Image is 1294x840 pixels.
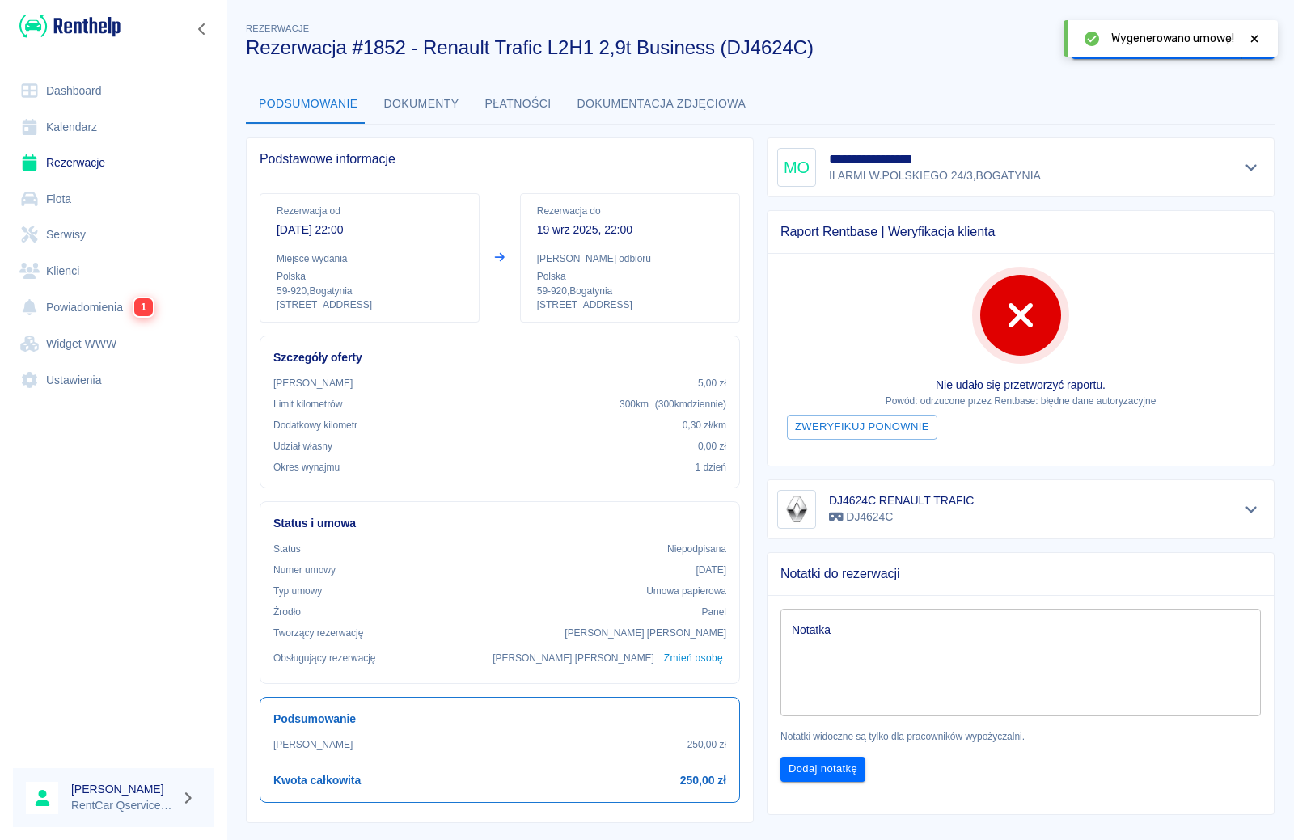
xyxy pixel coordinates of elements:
h6: Status i umowa [273,515,726,532]
h6: 250,00 zł [680,772,726,789]
p: Obsługujący rezerwację [273,651,376,665]
span: 1 [134,298,153,316]
a: Powiadomienia1 [13,289,214,326]
p: 0,30 zł /km [683,418,726,433]
p: [STREET_ADDRESS] [277,298,463,312]
p: [STREET_ADDRESS] [537,298,723,312]
p: Niepodpisana [667,542,726,556]
img: Renthelp logo [19,13,121,40]
span: Rezerwacje [246,23,309,33]
a: Flota [13,181,214,217]
button: Pokaż szczegóły [1238,156,1265,179]
p: Status [273,542,301,556]
button: Płatności [472,85,565,124]
h6: [PERSON_NAME] [71,781,175,797]
button: Dokumenty [371,85,472,124]
p: Rezerwacja od [277,204,463,218]
a: Rezerwacje [13,145,214,181]
p: Umowa papierowa [646,584,726,598]
p: [PERSON_NAME] [PERSON_NAME] [565,626,726,640]
h6: Szczegóły oferty [273,349,726,366]
a: Ustawienia [13,362,214,399]
p: Numer umowy [273,563,336,577]
a: Dashboard [13,73,214,109]
a: Widget WWW [13,326,214,362]
p: [PERSON_NAME] [273,376,353,390]
p: 5,00 zł [698,376,726,390]
p: 1 dzień [696,460,726,475]
p: 300 km [620,397,726,412]
h6: Podsumowanie [273,711,726,728]
p: Dodatkowy kilometr [273,418,357,433]
button: Zwiń nawigację [190,19,214,40]
span: Notatki do rezerwacji [780,566,1261,582]
span: ( 300 km dziennie ) [655,399,726,410]
img: Image [780,493,813,526]
p: 59-920 , Bogatynia [537,284,723,298]
p: Notatki widoczne są tylko dla pracowników wypożyczalni. [780,729,1261,744]
p: Rezerwacja do [537,204,723,218]
div: MO [777,148,816,187]
span: Wygenerowano umowę! [1111,30,1234,47]
a: Klienci [13,253,214,289]
p: [DATE] 22:00 [277,222,463,238]
p: RentCar Qservice Damar Parts [71,797,175,814]
p: Udział własny [273,439,332,454]
p: DJ4624C [829,509,974,526]
p: Panel [702,605,727,619]
button: Podsumowanie [246,85,371,124]
h6: DJ4624C RENAULT TRAFIC [829,492,974,509]
p: Miejsce wydania [277,251,463,266]
a: Serwisy [13,217,214,253]
p: Żrodło [273,605,301,619]
p: Polska [537,269,723,284]
a: Renthelp logo [13,13,121,40]
p: [PERSON_NAME] odbioru [537,251,723,266]
p: Polska [277,269,463,284]
p: Powód: odrzucone przez Rentbase: błędne dane autoryzacyjne [780,394,1261,408]
button: Pokaż szczegóły [1238,498,1265,521]
h6: Kwota całkowita [273,772,361,789]
p: 59-920 , Bogatynia [277,284,463,298]
p: Nie udało się przetworzyć raportu. [780,377,1261,394]
span: Podstawowe informacje [260,151,740,167]
p: Limit kilometrów [273,397,342,412]
p: 250,00 zł [687,737,726,752]
span: Raport Rentbase | Weryfikacja klienta [780,224,1261,240]
a: Kalendarz [13,109,214,146]
button: Dokumentacja zdjęciowa [565,85,759,124]
p: Tworzący rezerwację [273,626,363,640]
h3: Rezerwacja #1852 - Renault Trafic L2H1 2,9t Business (DJ4624C) [246,36,1059,59]
p: Okres wynajmu [273,460,340,475]
p: [PERSON_NAME] [273,737,353,752]
p: [PERSON_NAME] [PERSON_NAME] [493,651,654,665]
p: II ARMI W.POLSKIEGO 24/3 , BOGATYNIA [829,167,1041,184]
button: Zmień osobę [661,647,726,670]
button: Dodaj notatkę [780,757,865,782]
p: [DATE] [696,563,726,577]
p: Typ umowy [273,584,322,598]
button: Zweryfikuj ponownie [787,415,937,440]
p: 19 wrz 2025, 22:00 [537,222,723,238]
p: 0,00 zł [698,439,726,454]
